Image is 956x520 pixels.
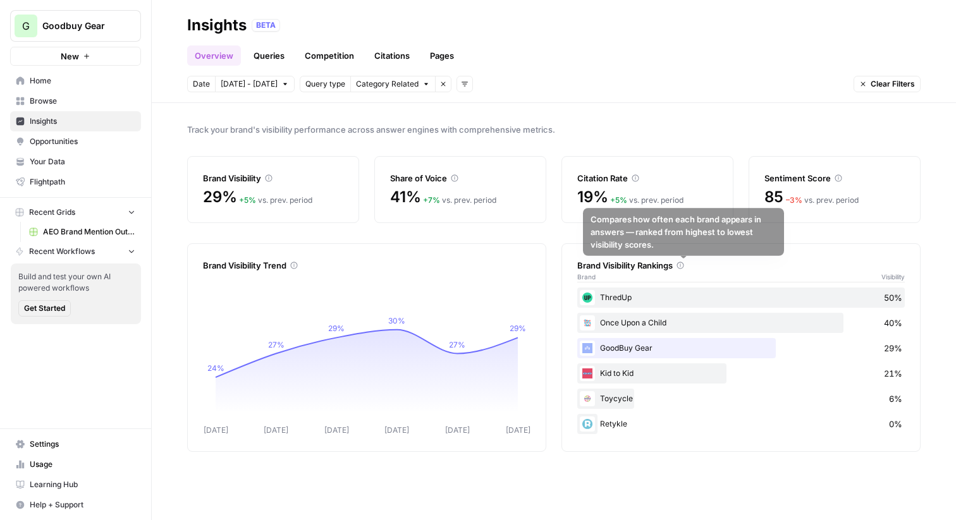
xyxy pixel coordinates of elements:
span: Track your brand's visibility performance across answer engines with comprehensive metrics. [187,123,921,136]
span: Build and test your own AI powered workflows [18,271,133,294]
a: Flightpath [10,172,141,192]
span: Visibility [881,272,905,282]
span: 29% [203,187,236,207]
button: Help + Support [10,495,141,515]
div: Once Upon a Child [577,313,905,333]
div: Insights [187,15,247,35]
span: Help + Support [30,499,135,511]
tspan: [DATE] [204,425,228,435]
span: 85 [764,187,783,207]
a: Learning Hub [10,475,141,495]
div: Brand Visibility [203,172,343,184]
div: BETA [252,19,280,32]
span: Clear Filters [871,78,915,90]
img: rygom2a5rbz544sl3oulghh8lurx [580,391,595,406]
span: + 7 % [423,195,440,205]
tspan: 24% [207,363,224,373]
a: Pages [422,45,462,66]
div: Retykle [577,414,905,434]
a: Insights [10,111,141,131]
span: 29% [884,342,902,354]
tspan: 27% [449,340,465,349]
div: Toycycle [577,389,905,409]
a: Browse [10,91,141,111]
span: Recent Workflows [29,246,95,257]
span: + 5 % [610,195,627,205]
span: Brand [577,272,596,282]
span: G [22,18,30,33]
tspan: 30% [388,316,405,325]
div: vs. prev. period [610,195,683,206]
a: Opportunities [10,131,141,152]
tspan: 29% [328,323,345,333]
span: AEO Brand Mention Outreach [43,226,135,238]
img: kp264n42w8prb17iugeyhijp4fjp [580,416,595,432]
span: + 5 % [239,195,256,205]
tspan: [DATE] [384,425,409,435]
span: 0% [889,418,902,430]
tspan: [DATE] [264,425,288,435]
a: Queries [246,45,292,66]
span: 50% [884,291,902,304]
div: ThredUp [577,287,905,308]
div: Brand Visibility Rankings [577,259,905,272]
div: GoodBuy Gear [577,338,905,358]
button: Category Related [350,76,435,92]
span: 40% [884,317,902,329]
span: – 3 % [786,195,802,205]
tspan: [DATE] [445,425,470,435]
span: Browse [30,95,135,107]
a: Usage [10,454,141,475]
button: Recent Workflows [10,242,141,261]
tspan: [DATE] [324,425,349,435]
div: Sentiment Score [764,172,905,184]
span: 19% [577,187,608,207]
span: 41% [390,187,420,207]
button: Recent Grids [10,203,141,222]
button: New [10,47,141,66]
span: [DATE] - [DATE] [221,78,278,90]
span: Get Started [24,303,65,314]
img: a40hqxhm8szh0ej2eu9sqt79yi3r [580,366,595,381]
span: Query type [305,78,345,90]
tspan: [DATE] [506,425,530,435]
span: Insights [30,116,135,127]
button: Get Started [18,300,71,317]
div: vs. prev. period [786,195,859,206]
span: 21% [884,367,902,380]
tspan: 29% [510,323,526,333]
span: Category Related [356,78,419,90]
span: Goodbuy Gear [42,20,119,32]
span: Settings [30,438,135,450]
div: Brand Visibility Trend [203,259,530,272]
img: luw0yxt9q4agfpoeeypo6jyc67rf [580,315,595,330]
span: Flightpath [30,176,135,188]
span: Learning Hub [30,479,135,490]
a: Competition [297,45,362,66]
a: Citations [367,45,417,66]
button: Workspace: Goodbuy Gear [10,10,141,42]
div: vs. prev. period [423,195,496,206]
a: Home [10,71,141,91]
a: Settings [10,434,141,454]
span: 6% [889,392,902,405]
span: Opportunities [30,136,135,147]
span: Your Data [30,156,135,167]
img: qev8ers2b11hztfznmo08thsi9cm [580,290,595,305]
a: AEO Brand Mention Outreach [23,222,141,242]
tspan: 27% [268,340,285,349]
div: Citation Rate [577,172,718,184]
span: Usage [30,459,135,470]
button: Clear Filters [854,76,921,92]
a: Your Data [10,152,141,172]
span: Home [30,75,135,87]
span: New [61,50,79,63]
div: Kid to Kid [577,363,905,384]
button: [DATE] - [DATE] [215,76,295,92]
span: Date [193,78,210,90]
span: Recent Grids [29,207,75,218]
img: q8ulibdnrh1ea8189jrc2ybukl8s [580,341,595,356]
a: Overview [187,45,241,66]
div: vs. prev. period [239,195,312,206]
div: Share of Voice [390,172,530,184]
